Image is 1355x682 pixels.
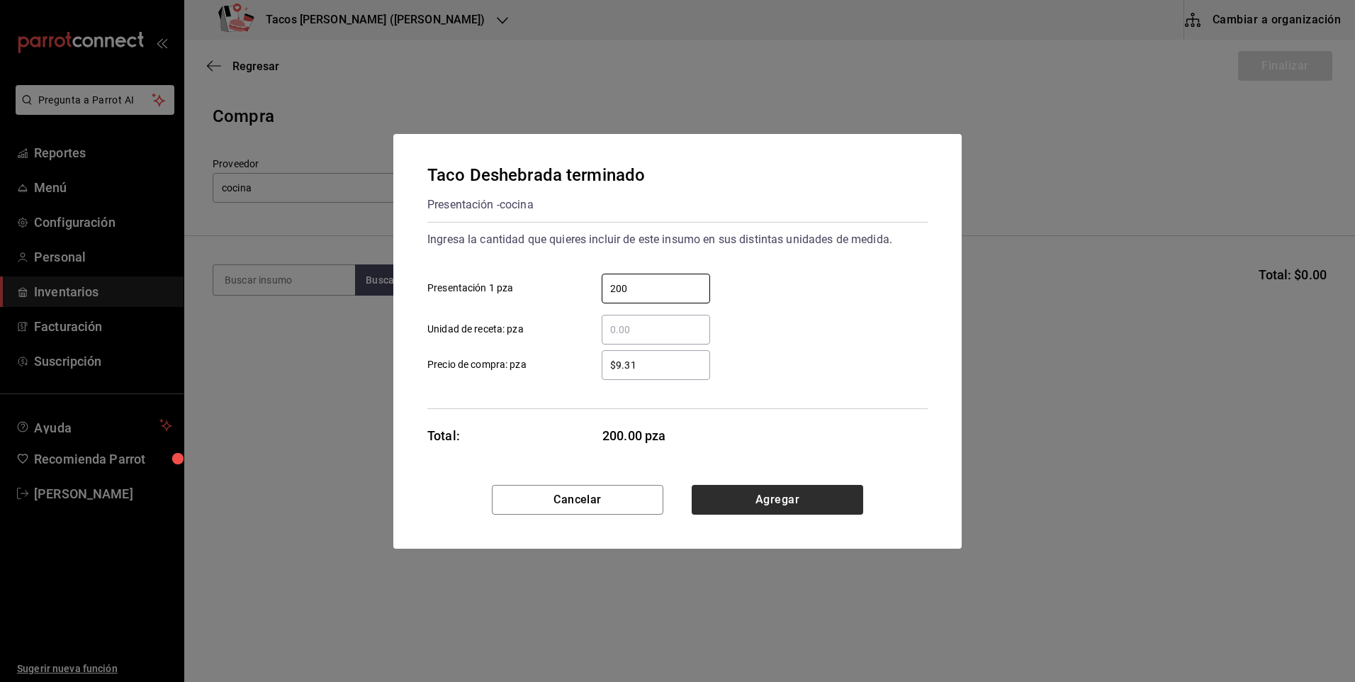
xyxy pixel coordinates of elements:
[427,357,527,372] span: Precio de compra: pza
[602,280,710,297] input: Presentación 1 pza
[427,194,645,216] div: Presentación - cocina
[427,426,460,445] div: Total:
[427,162,645,188] div: Taco Deshebrada terminado
[492,485,663,515] button: Cancelar
[602,357,710,374] input: Precio de compra: pza
[602,321,710,338] input: Unidad de receta: pza
[427,228,928,251] div: Ingresa la cantidad que quieres incluir de este insumo en sus distintas unidades de medida.
[602,426,711,445] span: 200.00 pza
[427,322,524,337] span: Unidad de receta: pza
[427,281,513,296] span: Presentación 1 pza
[692,485,863,515] button: Agregar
